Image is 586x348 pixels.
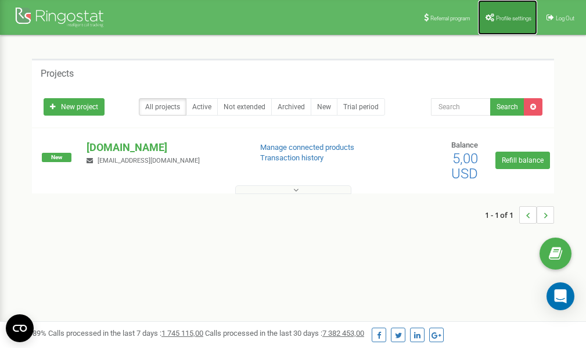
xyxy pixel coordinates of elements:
[161,329,203,338] u: 1 745 115,00
[6,314,34,342] button: Open CMP widget
[495,152,550,169] a: Refill balance
[547,282,574,310] div: Open Intercom Messenger
[260,143,354,152] a: Manage connected products
[556,15,574,21] span: Log Out
[496,15,531,21] span: Profile settings
[337,98,385,116] a: Trial period
[87,140,241,155] p: [DOMAIN_NAME]
[451,141,478,149] span: Balance
[451,150,478,182] span: 5,00 USD
[48,329,203,338] span: Calls processed in the last 7 days :
[260,153,323,162] a: Transaction history
[485,195,554,235] nav: ...
[431,98,491,116] input: Search
[322,329,364,338] u: 7 382 453,00
[485,206,519,224] span: 1 - 1 of 1
[217,98,272,116] a: Not extended
[490,98,524,116] button: Search
[205,329,364,338] span: Calls processed in the last 30 days :
[186,98,218,116] a: Active
[42,153,71,162] span: New
[44,98,105,116] a: New project
[430,15,470,21] span: Referral program
[311,98,337,116] a: New
[98,157,200,164] span: [EMAIL_ADDRESS][DOMAIN_NAME]
[41,69,74,79] h5: Projects
[139,98,186,116] a: All projects
[271,98,311,116] a: Archived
